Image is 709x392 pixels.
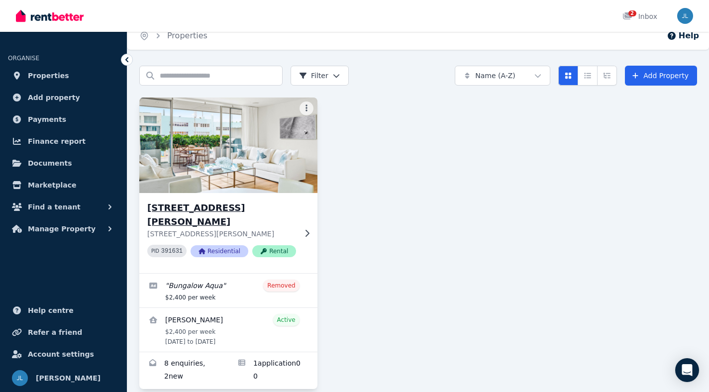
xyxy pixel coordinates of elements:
[8,219,119,239] button: Manage Property
[147,229,296,239] p: [STREET_ADDRESS][PERSON_NAME]
[622,11,657,21] div: Inbox
[139,308,317,352] a: View details for James Wynne
[597,66,617,86] button: Expanded list view
[675,358,699,382] div: Open Intercom Messenger
[139,352,228,389] a: Enquiries for 3/296 Campbell Parade, North Bondi
[558,66,617,86] div: View options
[28,135,86,147] span: Finance report
[475,71,515,81] span: Name (A-Z)
[8,131,119,151] a: Finance report
[628,10,636,16] span: 2
[16,8,84,23] img: RentBetter
[677,8,693,24] img: Jack Lewis-Millar
[558,66,578,86] button: Card view
[191,245,248,257] span: Residential
[8,197,119,217] button: Find a tenant
[139,98,317,273] a: 3/296 Campbell Parade, North Bondi[STREET_ADDRESS][PERSON_NAME][STREET_ADDRESS][PERSON_NAME]PID 3...
[299,71,328,81] span: Filter
[228,352,317,389] a: Applications for 3/296 Campbell Parade, North Bondi
[8,55,39,62] span: ORGANISE
[8,300,119,320] a: Help centre
[28,70,69,82] span: Properties
[300,101,313,115] button: More options
[8,88,119,107] a: Add property
[28,326,82,338] span: Refer a friend
[8,322,119,342] a: Refer a friend
[28,179,76,191] span: Marketplace
[28,157,72,169] span: Documents
[28,348,94,360] span: Account settings
[8,175,119,195] a: Marketplace
[578,66,598,86] button: Compact list view
[455,66,550,86] button: Name (A-Z)
[28,304,74,316] span: Help centre
[139,274,317,307] a: Edit listing: Bungalow Aqua
[8,153,119,173] a: Documents
[625,66,697,86] a: Add Property
[28,201,81,213] span: Find a tenant
[28,113,66,125] span: Payments
[291,66,349,86] button: Filter
[127,22,219,50] nav: Breadcrumb
[151,248,159,254] small: PID
[147,201,296,229] h3: [STREET_ADDRESS][PERSON_NAME]
[252,245,296,257] span: Rental
[28,92,80,103] span: Add property
[8,344,119,364] a: Account settings
[135,95,322,196] img: 3/296 Campbell Parade, North Bondi
[167,31,207,40] a: Properties
[8,109,119,129] a: Payments
[28,223,96,235] span: Manage Property
[12,370,28,386] img: Jack Lewis-Millar
[8,66,119,86] a: Properties
[36,372,101,384] span: [PERSON_NAME]
[667,30,699,42] button: Help
[161,248,183,255] code: 391631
